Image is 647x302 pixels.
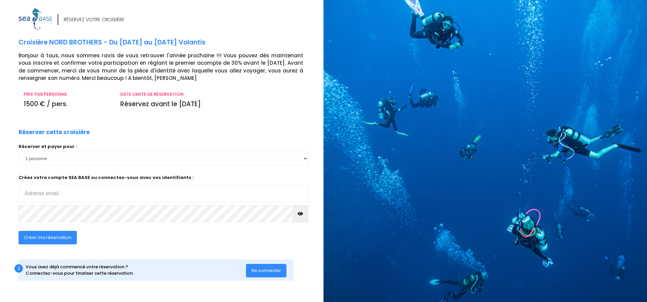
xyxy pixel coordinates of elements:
input: Adresse email [19,185,308,202]
button: Créer ma réservation [19,231,77,244]
p: Créez votre compte SEA BASE ou connectez-vous avec vos identifiants : [19,174,308,202]
span: Créer ma réservation [24,234,71,241]
img: logo_color1.png [19,8,52,30]
p: Croisière NORD BROTHERS - Du [DATE] au [DATE] Volantis [19,38,318,48]
p: Réserver et payer pour : [19,143,308,150]
div: RÉSERVEZ VOTRE CROISIÈRE [64,16,124,23]
p: PRIX PAR PERSONNE [24,91,110,98]
p: Réserver cette croisière [19,128,90,137]
a: Se connecter [246,267,286,273]
div: i [14,264,23,273]
p: Bonjour à tous, nous sommes ravis de vous retrouver l'année prochaine !!! Vous pouvez dès mainten... [19,52,318,82]
span: Se connecter [251,267,281,274]
p: 1500 € / pers. [24,99,110,109]
div: Vous avez déjà commencé votre réservation ? Connectez-vous pour finaliser cette réservation. [26,264,246,277]
p: DATE LIMITE DE RÉSERVATION [120,91,303,98]
p: Réservez avant le [DATE] [120,99,303,109]
button: Se connecter [246,264,286,277]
